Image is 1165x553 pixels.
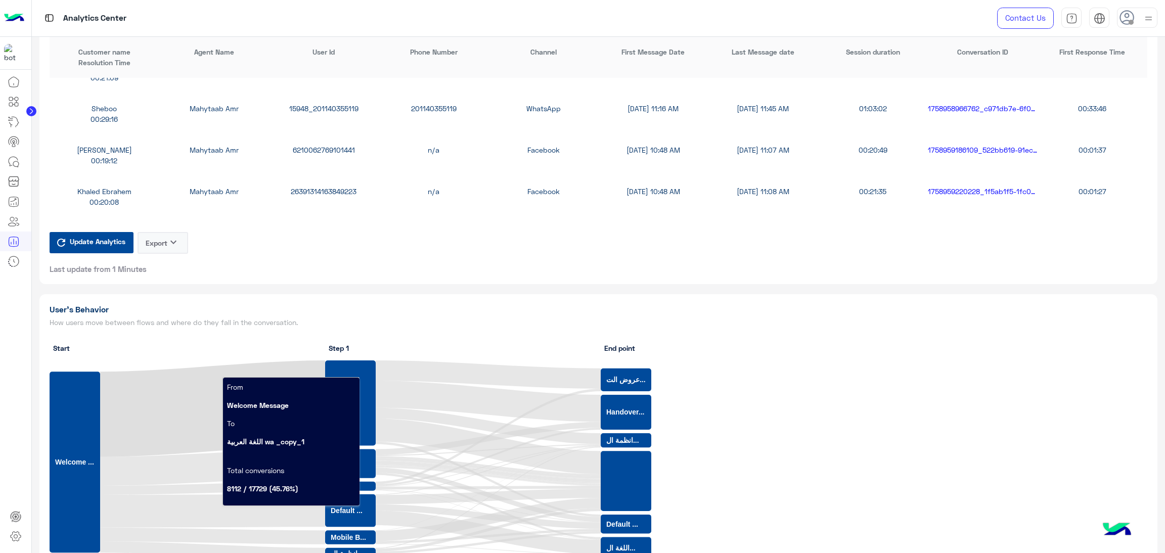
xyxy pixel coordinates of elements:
div: 1758959223313_af8db941-a6c4-4bc6-8417-3ab7be6ddae5 [928,227,1038,238]
div: [DATE] 11:16 AM [598,103,708,114]
div: Resolution Time [50,57,159,68]
button: Update Analytics [50,232,133,253]
div: 00:04:10 [1038,227,1147,238]
div: Phone Number [379,47,488,57]
div: User Id [269,47,379,57]
div: n/a [379,145,488,155]
div: [PERSON_NAME] [50,145,159,155]
div: [DATE] 10:51 AM [598,227,708,238]
div: 00:01:37 [1038,145,1147,155]
div: First Response Time [1038,47,1147,57]
div: 00:10:28 [818,227,928,238]
div: 00:21:09 [50,72,159,83]
div: 00:21:35 [818,186,928,197]
button: Exportkeyboard_arrow_down [138,232,188,254]
div: Mahytaab Amr [159,227,269,238]
div: 15948_201118402243 [269,227,379,238]
img: 1403182699927242 [4,44,22,62]
a: tab [1061,8,1082,29]
div: [DATE] 10:48 AM [598,145,708,155]
a: Contact Us [997,8,1054,29]
div: Mahytaab Amr [159,103,269,114]
div: 15948_201140355119 [269,103,379,114]
text: Handover... [606,408,644,416]
div: Conversation ID [928,47,1038,57]
div: 00:29:16 [50,114,159,124]
div: 1758959220228_1f5ab1f5-1fc0-4b74-902f-a76704172b90 [928,186,1038,197]
div: 201140355119 [379,103,488,114]
img: tab [1066,13,1078,24]
span: Start [53,343,70,353]
div: Agent Name [159,47,269,57]
div: 00:33:46 [1038,103,1147,114]
img: tab [43,12,56,24]
div: Khaled Ebrahem [50,186,159,197]
div: 01:03:02 [818,103,928,114]
img: profile [1142,12,1155,25]
img: Logo [4,8,24,29]
div: 00:01:27 [1038,186,1147,197]
b: اللغة العربية wa _copy_1 [227,437,304,446]
text: اللغة ال... [606,544,636,552]
div: 6210062769101441 [269,145,379,155]
div: 201118402243 [379,227,488,238]
text: Default ... [606,520,638,528]
div: Customer name [50,47,159,57]
div: Last Message date [708,47,818,57]
div: [DATE] 11:45 AM [708,103,818,114]
i: keyboard_arrow_down [167,236,180,248]
text: انظمة ال... [606,436,639,444]
div: Mahytaab Amr [159,186,269,197]
div: First Message Date [598,47,708,57]
div: Mahytaab Amr [159,145,269,155]
div: n/a [379,186,488,197]
div: [PERSON_NAME] [50,227,159,238]
div: Facebook [488,186,598,197]
p: Total conversions [227,465,355,476]
div: Channel [488,47,598,57]
div: WhatsApp [488,227,598,238]
text: Welcome ... [55,458,94,466]
p: From [227,382,355,392]
div: 1758958966762_c971db7e-6f00-4b34-b37e-9f356867790b [928,103,1038,114]
div: 00:20:49 [818,145,928,155]
b: 8112 / 17729 (45.76%) [227,484,298,493]
div: [DATE] 10:57 AM [708,227,818,238]
text: عروض الت... [606,376,646,384]
h1: User’s Behavior [50,304,595,314]
div: 00:20:08 [50,197,159,207]
text: Default ... [331,506,363,515]
span: End point [604,343,635,353]
div: [DATE] 11:07 AM [708,145,818,155]
b: Welcome Message [227,401,289,409]
div: [DATE] 11:08 AM [708,186,818,197]
img: tab [1094,13,1105,24]
div: Facebook [488,145,598,155]
div: 1758959186109_522bb619-91ec-423b-a0d8-548dbe6ab2c9 [928,145,1038,155]
div: [DATE] 10:48 AM [598,186,708,197]
div: 26391314163849223 [269,186,379,197]
div: 00:19:12 [50,155,159,166]
h5: How users move between flows and where do they fall in the conversation. [50,318,595,327]
text: Mobile B... [331,533,366,541]
div: WhatsApp [488,103,598,114]
span: Last update from 1 Minutes [50,264,147,274]
div: Sheboo [50,103,159,114]
p: Analytics Center [63,12,126,25]
span: Update Analytics [67,235,128,248]
img: hulul-logo.png [1099,513,1135,548]
span: Step 1 [329,343,349,353]
div: Session duration [818,47,928,57]
p: To [227,418,355,429]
